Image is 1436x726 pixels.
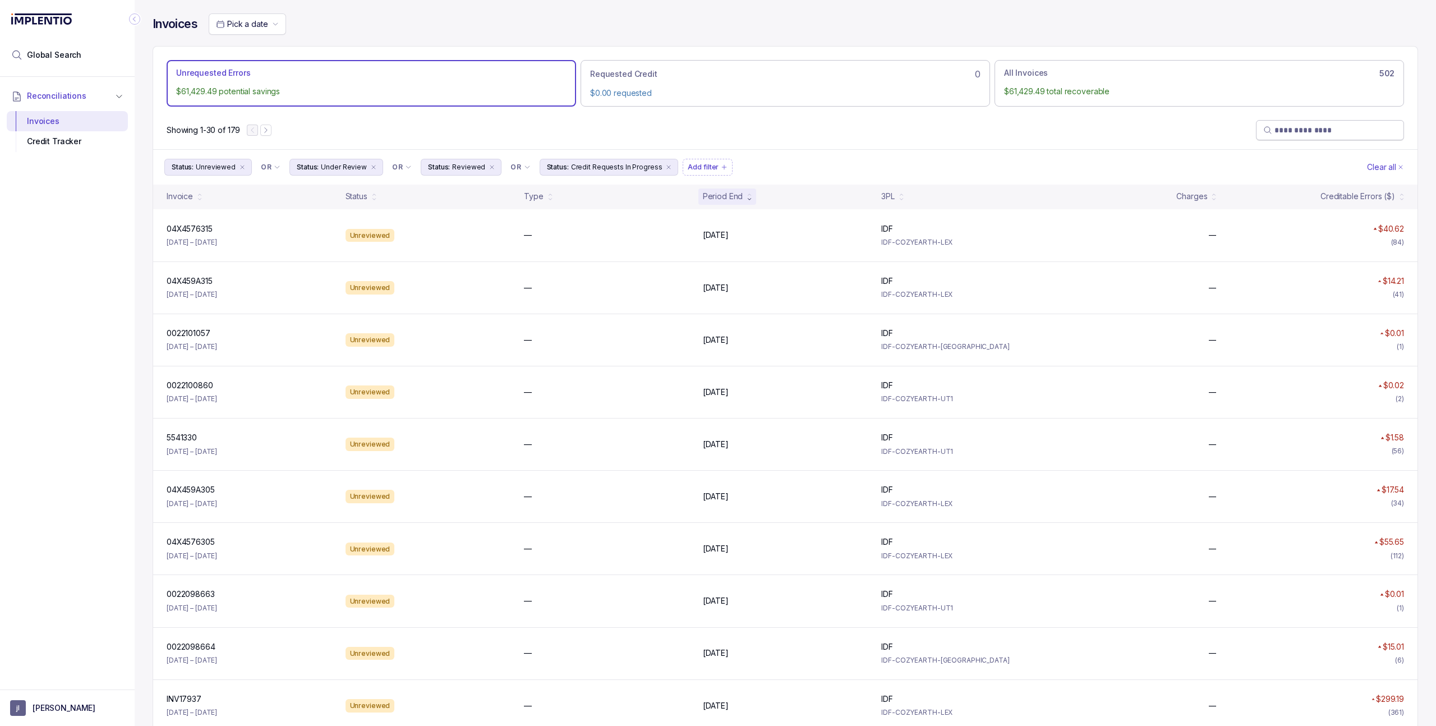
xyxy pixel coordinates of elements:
div: Status [346,191,367,202]
search: Date Range Picker [216,19,268,30]
button: Filter Chip Connector undefined [256,159,285,175]
p: IDF-COZYEARTH-LEX [881,550,1047,562]
p: — [524,595,532,606]
p: — [524,543,532,554]
p: IDF-COZYEARTH-UT1 [881,393,1047,405]
p: $14.21 [1383,275,1404,287]
p: [DATE] [703,387,729,398]
p: IDF [881,536,893,548]
p: $40.62 [1378,223,1404,235]
div: Type [524,191,543,202]
img: red pointer upwards [1378,384,1382,387]
p: $17.54 [1382,484,1404,495]
div: remove content [369,163,378,172]
p: $15.01 [1383,641,1404,653]
p: [DATE] [703,647,729,659]
p: $55.65 [1379,536,1404,548]
button: Filter Chip Reviewed [421,159,501,176]
img: red pointer upwards [1377,489,1380,491]
span: User initials [10,700,26,716]
p: $0.00 requested [590,88,981,99]
p: IDF [881,484,893,495]
img: red pointer upwards [1378,645,1381,648]
p: Showing 1-30 of 179 [167,125,240,136]
div: Unreviewed [346,490,395,503]
p: — [1209,334,1217,346]
p: $0.01 [1385,328,1404,339]
p: Unreviewed [196,162,236,173]
span: Pick a date [227,19,268,29]
p: IDF-COZYEARTH-UT1 [881,446,1047,457]
p: — [524,282,532,293]
p: 5541330 [167,432,197,443]
p: OR [510,163,521,172]
div: (361) [1388,707,1404,718]
p: [DATE] – [DATE] [167,446,217,457]
p: — [1209,700,1217,711]
p: [DATE] [703,334,729,346]
div: Unreviewed [346,438,395,451]
div: Unreviewed [346,281,395,295]
p: 0022101057 [167,328,210,339]
p: IDF [881,380,893,391]
p: Status: [428,162,450,173]
p: Status: [172,162,194,173]
div: 0 [590,67,981,81]
p: — [1209,595,1217,606]
button: Filter Chip Credit Requests In Progress [540,159,679,176]
div: Creditable Errors ($) [1320,191,1395,202]
p: [PERSON_NAME] [33,702,95,714]
img: red pointer upwards [1374,541,1378,544]
p: 0022098663 [167,589,215,600]
button: Clear Filters [1365,159,1406,176]
p: IDF [881,275,893,287]
p: — [1209,282,1217,293]
p: Clear all [1367,162,1396,173]
div: Collapse Icon [128,12,141,26]
p: [DATE] [703,700,729,711]
h6: 502 [1379,69,1394,78]
li: Filter Chip Connector undefined [261,163,280,172]
p: 04X4576315 [167,223,213,235]
div: Remaining page entries [167,125,240,136]
p: [DATE] – [DATE] [167,393,217,405]
div: Period End [703,191,743,202]
p: IDF [881,432,893,443]
p: — [524,700,532,711]
div: (2) [1396,393,1404,405]
img: red pointer upwards [1378,280,1381,283]
p: $1.58 [1386,432,1404,443]
button: Filter Chip Unreviewed [164,159,252,176]
p: — [524,334,532,346]
div: Unreviewed [346,595,395,608]
p: Credit Requests In Progress [571,162,662,173]
p: All Invoices [1004,67,1048,79]
div: Unreviewed [346,385,395,399]
button: Reconciliations [7,84,128,108]
button: Filter Chip Under Review [289,159,383,176]
span: Reconciliations [27,90,86,102]
li: Filter Chip Connector undefined [392,163,412,172]
button: Date Range Picker [209,13,286,35]
div: 3PL [881,191,895,202]
p: OR [392,163,403,172]
p: Add filter [688,162,719,173]
p: $0.02 [1383,380,1404,391]
div: (56) [1392,445,1405,457]
p: IDF-COZYEARTH-LEX [881,498,1047,509]
p: [DATE] – [DATE] [167,655,217,666]
p: Reviewed [452,162,485,173]
ul: Filter Group [164,159,1365,176]
p: IDF [881,223,893,235]
p: IDF-COZYEARTH-UT1 [881,603,1047,614]
img: red pointer upwards [1380,332,1383,335]
p: IDF-COZYEARTH-LEX [881,289,1047,300]
p: INV17937 [167,693,201,705]
div: Unreviewed [346,699,395,713]
p: — [524,387,532,398]
div: Charges [1176,191,1207,202]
